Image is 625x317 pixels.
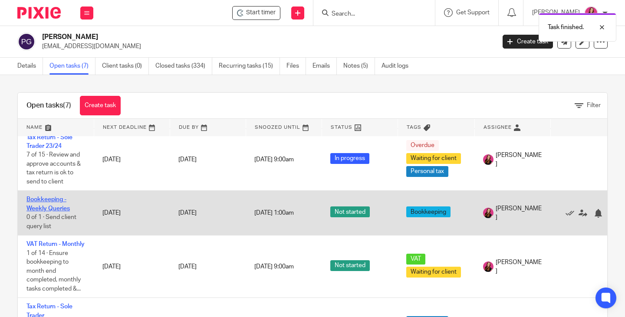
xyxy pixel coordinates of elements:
[330,153,369,164] span: In progress
[548,23,584,32] p: Task finished.
[496,258,542,276] span: [PERSON_NAME]
[330,260,370,271] span: Not started
[496,151,542,169] span: [PERSON_NAME]
[406,140,439,151] span: Overdue
[26,241,85,247] a: VAT Return - Monthly
[26,196,70,211] a: Bookkeeping - Weekly Queries
[254,157,294,163] span: [DATE] 9:00am
[26,152,81,185] span: 7 of 15 · Review and approve accounts & tax return is ok to send to client
[26,134,72,149] a: Tax Return - Sole Trader 23/24
[343,58,375,75] a: Notes (5)
[406,267,461,278] span: Waiting for client
[406,206,451,217] span: Bookkeeping
[496,204,542,222] span: [PERSON_NAME]
[255,125,300,130] span: Snoozed Until
[26,250,81,292] span: 1 of 14 · Ensure bookkeeping to month end completed, monthly tasks completed &...
[330,206,370,217] span: Not started
[232,6,280,20] div: Patrick Gardiner
[26,101,71,110] h1: Open tasks
[49,58,95,75] a: Open tasks (7)
[254,210,294,216] span: [DATE] 1:00am
[483,208,493,218] img: 21.png
[42,33,400,42] h2: [PERSON_NAME]
[584,6,598,20] img: 21.png
[63,102,71,109] span: (7)
[286,58,306,75] a: Files
[406,153,461,164] span: Waiting for client
[406,166,448,177] span: Personal tax
[178,157,197,163] span: [DATE]
[26,214,76,229] span: 0 of 1 · Send client query list
[17,7,61,19] img: Pixie
[219,58,280,75] a: Recurring tasks (15)
[178,264,197,270] span: [DATE]
[407,125,421,130] span: Tags
[483,154,493,165] img: 21.png
[94,191,170,235] td: [DATE]
[17,33,36,51] img: svg%3E
[155,58,212,75] a: Closed tasks (334)
[102,58,149,75] a: Client tasks (0)
[331,125,352,130] span: Status
[94,235,170,298] td: [DATE]
[80,96,121,115] a: Create task
[246,8,276,17] span: Start timer
[483,261,493,272] img: 21.png
[566,209,579,217] a: Mark as done
[312,58,337,75] a: Emails
[406,254,425,265] span: VAT
[17,58,43,75] a: Details
[503,35,553,49] a: Create task
[42,42,490,51] p: [EMAIL_ADDRESS][DOMAIN_NAME]
[94,128,170,191] td: [DATE]
[382,58,415,75] a: Audit logs
[178,210,197,216] span: [DATE]
[587,102,601,108] span: Filter
[254,264,294,270] span: [DATE] 9:00am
